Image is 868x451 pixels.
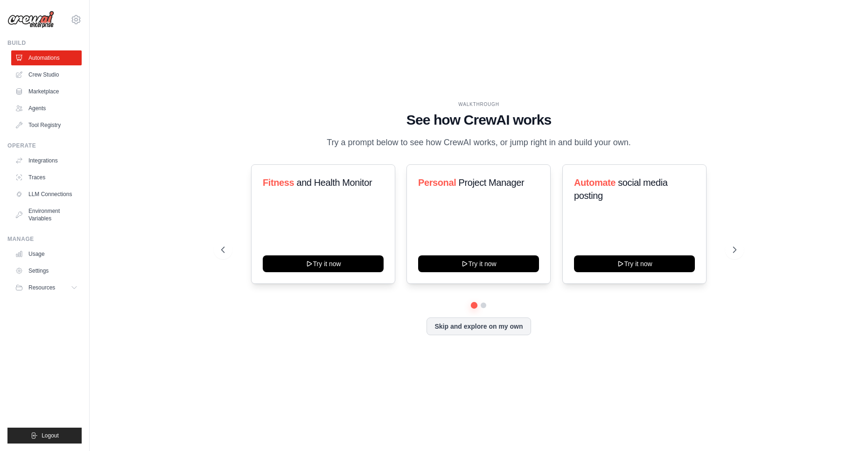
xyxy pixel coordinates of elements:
div: Build [7,39,82,47]
a: Environment Variables [11,204,82,226]
div: Manage [7,235,82,243]
span: Fitness [263,177,294,188]
span: social media posting [574,177,668,201]
span: Resources [28,284,55,291]
a: Crew Studio [11,67,82,82]
button: Logout [7,428,82,444]
img: Logo [7,11,54,28]
a: Automations [11,50,82,65]
span: Project Manager [459,177,525,188]
p: Try a prompt below to see how CrewAI works, or jump right in and build your own. [322,136,636,149]
a: LLM Connections [11,187,82,202]
span: Automate [574,177,616,188]
a: Traces [11,170,82,185]
a: Agents [11,101,82,116]
button: Resources [11,280,82,295]
h1: See how CrewAI works [221,112,736,128]
button: Try it now [574,255,695,272]
span: and Health Monitor [296,177,372,188]
a: Usage [11,247,82,261]
span: Logout [42,432,59,439]
button: Try it now [263,255,384,272]
a: Tool Registry [11,118,82,133]
a: Settings [11,263,82,278]
button: Skip and explore on my own [427,317,531,335]
button: Try it now [418,255,539,272]
a: Marketplace [11,84,82,99]
a: Integrations [11,153,82,168]
div: Operate [7,142,82,149]
span: Personal [418,177,456,188]
div: WALKTHROUGH [221,101,736,108]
